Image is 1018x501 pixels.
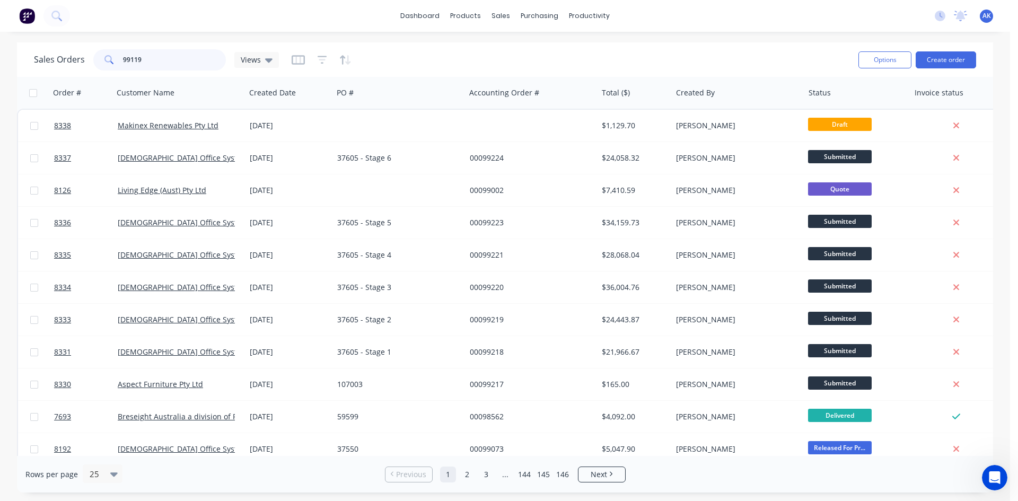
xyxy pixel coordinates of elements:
[478,467,494,482] a: Page 3
[123,49,226,71] input: Search...
[808,150,872,163] span: Submitted
[19,8,35,24] img: Factory
[470,282,587,293] div: 00099220
[54,217,71,228] span: 8336
[676,217,794,228] div: [PERSON_NAME]
[676,250,794,260] div: [PERSON_NAME]
[470,444,587,454] div: 00099073
[250,153,329,163] div: [DATE]
[676,87,715,98] div: Created By
[337,347,455,357] div: 37605 - Stage 1
[602,250,664,260] div: $28,068.04
[555,467,571,482] a: Page 146
[250,314,329,325] div: [DATE]
[337,250,455,260] div: 37605 - Stage 4
[808,182,872,196] span: Quote
[250,379,329,390] div: [DATE]
[381,467,630,482] ul: Pagination
[54,433,118,465] a: 8192
[602,217,664,228] div: $34,159.73
[808,279,872,293] span: Submitted
[602,314,664,325] div: $24,443.87
[337,444,455,454] div: 37550
[385,469,432,480] a: Previous page
[118,444,252,454] a: [DEMOGRAPHIC_DATA] Office Systems
[858,51,911,68] button: Options
[54,336,118,368] a: 8331
[54,239,118,271] a: 8335
[118,314,252,324] a: [DEMOGRAPHIC_DATA] Office Systems
[118,185,206,195] a: Living Edge (Aust) Pty Ltd
[54,282,71,293] span: 8334
[337,379,455,390] div: 107003
[54,153,71,163] span: 8337
[118,217,252,227] a: [DEMOGRAPHIC_DATA] Office Systems
[516,467,532,482] a: Page 144
[602,120,664,131] div: $1,129.70
[676,347,794,357] div: [PERSON_NAME]
[118,120,218,130] a: Makinex Renewables Pty Ltd
[118,153,252,163] a: [DEMOGRAPHIC_DATA] Office Systems
[602,87,630,98] div: Total ($)
[241,54,261,65] span: Views
[676,185,794,196] div: [PERSON_NAME]
[469,87,539,98] div: Accounting Order #
[396,469,426,480] span: Previous
[54,271,118,303] a: 8334
[250,120,329,131] div: [DATE]
[808,344,872,357] span: Submitted
[118,282,252,292] a: [DEMOGRAPHIC_DATA] Office Systems
[515,8,564,24] div: purchasing
[118,250,252,260] a: [DEMOGRAPHIC_DATA] Office Systems
[470,185,587,196] div: 00099002
[250,444,329,454] div: [DATE]
[982,465,1007,490] iframe: Intercom live chat
[564,8,615,24] div: productivity
[808,118,872,131] span: Draft
[808,409,872,422] span: Delivered
[459,467,475,482] a: Page 2
[250,250,329,260] div: [DATE]
[808,376,872,390] span: Submitted
[337,411,455,422] div: 59599
[808,247,872,260] span: Submitted
[470,347,587,357] div: 00099218
[591,469,607,480] span: Next
[915,87,963,98] div: Invoice status
[54,347,71,357] span: 8331
[337,314,455,325] div: 37605 - Stage 2
[676,314,794,325] div: [PERSON_NAME]
[470,379,587,390] div: 00099217
[250,347,329,357] div: [DATE]
[337,153,455,163] div: 37605 - Stage 6
[809,87,831,98] div: Status
[497,467,513,482] a: Jump forward
[54,142,118,174] a: 8337
[54,110,118,142] a: 8338
[337,217,455,228] div: 37605 - Stage 5
[602,347,664,357] div: $21,966.67
[337,87,354,98] div: PO #
[54,304,118,336] a: 8333
[470,314,587,325] div: 00099219
[53,87,81,98] div: Order #
[54,120,71,131] span: 8338
[676,379,794,390] div: [PERSON_NAME]
[602,379,664,390] div: $165.00
[118,411,335,421] a: Breseight Australia a division of PROK Conveyor Components
[440,467,456,482] a: Page 1 is your current page
[916,51,976,68] button: Create order
[54,368,118,400] a: 8330
[54,411,71,422] span: 7693
[470,411,587,422] div: 00098562
[118,347,252,357] a: [DEMOGRAPHIC_DATA] Office Systems
[676,120,794,131] div: [PERSON_NAME]
[249,87,296,98] div: Created Date
[250,282,329,293] div: [DATE]
[445,8,486,24] div: products
[602,444,664,454] div: $5,047.90
[54,314,71,325] span: 8333
[54,444,71,454] span: 8192
[54,401,118,433] a: 7693
[54,207,118,239] a: 8336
